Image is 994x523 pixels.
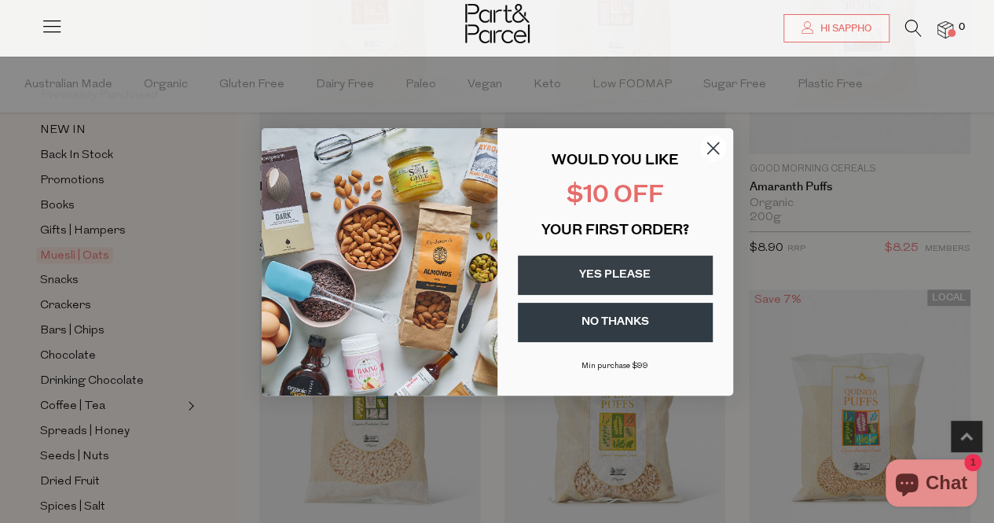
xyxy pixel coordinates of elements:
[262,128,497,396] img: 43fba0fb-7538-40bc-babb-ffb1a4d097bc.jpeg
[567,184,664,208] span: $10 OFF
[816,22,871,35] span: Hi Sappho
[465,4,530,43] img: Part&Parcel
[541,224,689,238] span: YOUR FIRST ORDER?
[937,21,953,38] a: 0
[518,256,713,295] button: YES PLEASE
[955,20,969,35] span: 0
[518,303,713,342] button: NO THANKS
[881,459,981,510] inbox-online-store-chat: Shopify online store chat
[699,134,727,162] button: Close dialog
[581,362,648,370] span: Min purchase $99
[783,14,889,42] a: Hi Sappho
[552,154,678,168] span: WOULD YOU LIKE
